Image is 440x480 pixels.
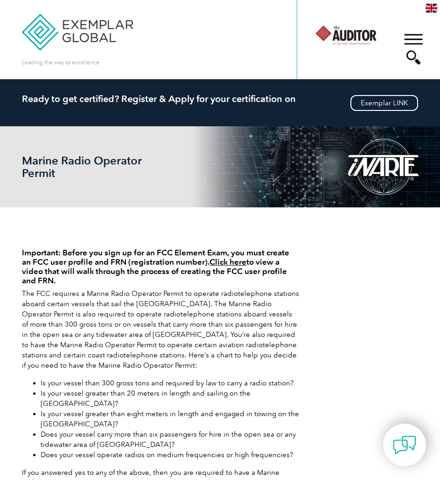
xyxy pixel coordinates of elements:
img: en [426,4,437,13]
h4: Important: Before you sign up for an FCC Element Exam, you must create an FCC user profile and FR... [22,248,299,285]
li: Does your vessel carry more than six passengers for hire in the open sea or any tidewater area of... [41,429,299,450]
a: Exemplar LINK [350,95,418,111]
li: Is your vessel greater than eight meters in length and engaged in towing on the [GEOGRAPHIC_DATA]? [41,409,299,429]
li: Does your vessel operate radios on medium frequencies or high frequencies? [41,450,299,460]
h2: Ready to get certified? Register & Apply for your certification on [22,93,418,104]
h2: Marine Radio Operator Permit [22,154,162,179]
p: The FCC requires a Marine Radio Operator Permit to operate radiotelephone stations aboard certain... [22,288,299,370]
a: Click here [210,257,246,267]
li: Is your vessel than 300 gross tons and required by law to carry a radio station? [41,378,299,388]
img: contact-chat.png [393,433,416,457]
li: Is your vessel greater than 20 meters in length and sailing on the [GEOGRAPHIC_DATA]? [41,388,299,409]
p: Leading the way to excellence [22,57,99,68]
